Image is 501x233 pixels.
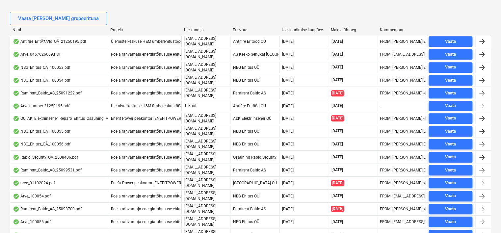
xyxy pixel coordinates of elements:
[230,165,279,176] div: Ramirent Baltic AS
[282,39,294,44] div: [DATE]
[331,28,375,32] div: Maksetähtaeg
[233,28,277,32] div: Ettevõte
[13,129,19,134] div: Andmed failist loetud
[282,65,294,70] div: [DATE]
[445,38,456,45] div: Vaata
[230,126,279,137] div: NBG Ehitus OÜ
[184,216,227,227] p: [EMAIL_ADDRESS][DOMAIN_NAME]
[230,36,279,47] div: Antifire Eritööd OÜ
[111,207,207,211] span: Roela rahvamaja energiatõhususe ehitustööd [ROELA]
[13,91,19,96] div: Andmed failist loetud
[184,177,227,189] p: [EMAIL_ADDRESS][DOMAIN_NAME]
[13,103,19,109] div: Andmed failist loetud
[111,155,207,160] span: Roela rahvamaja energiatõhususe ehitustööd [ROELA]
[282,52,294,57] div: [DATE]
[13,219,19,224] div: Andmed failist loetud
[111,194,207,198] span: Roela rahvamaja energiatõhususe ehitustööd [ROELA]
[282,91,294,95] div: [DATE]
[13,116,19,121] div: Andmed failist loetud
[13,129,70,134] div: NBG_Ehitus_OÃ_100055.pdf
[429,62,472,73] button: Vaata
[184,75,227,86] p: [EMAIL_ADDRESS][DOMAIN_NAME]
[13,78,19,83] div: Andmed failist loetud
[331,219,344,225] span: [DATE]
[331,103,344,109] span: [DATE]
[230,49,279,60] div: AS Kesko Senukai [GEOGRAPHIC_DATA]
[331,115,344,121] span: [DATE]
[230,190,279,201] div: NBG Ehitus OÜ
[282,142,294,146] div: [DATE]
[230,101,279,111] div: Antifire Eritööd OÜ
[445,218,456,226] div: Vaata
[13,194,19,199] div: Andmed failist loetud
[184,88,227,99] p: [EMAIL_ADDRESS][DOMAIN_NAME]
[230,151,279,163] div: Osaühing Rapid Security
[184,103,197,109] p: T. Ernit
[111,104,210,108] span: Ülemiste keskuse H&M ümberehitustööd [HMÜLEMISTE]
[445,153,456,161] div: Vaata
[13,206,82,212] div: Ramirent_Baltic_AS_25093700.pdf
[429,204,472,214] button: Vaata
[331,52,344,57] span: [DATE]
[184,151,227,163] p: [EMAIL_ADDRESS][DOMAIN_NAME]
[230,216,279,227] div: NBG Ehitus OÜ
[429,49,472,60] button: Vaata
[230,75,279,86] div: NBG Ehitus OÜ
[13,180,19,186] div: Andmed failist loetud
[111,78,207,83] span: Roela rahvamaja energiatõhususe ehitustööd [ROELA]
[184,126,227,137] p: [EMAIL_ADDRESS][DOMAIN_NAME]
[282,220,294,224] div: [DATE]
[380,28,423,32] div: Kommentaar
[111,65,207,70] span: Roela rahvamaja energiatõhususe ehitustööd [ROELA]
[331,128,344,134] span: [DATE]
[111,129,207,134] span: Roela rahvamaja energiatõhususe ehitustööd [ROELA]
[282,181,294,185] div: [DATE]
[445,51,456,58] div: Vaata
[13,168,19,173] div: Andmed failist loetud
[13,142,70,147] div: NBG_Ehitus_OÃ_100056.pdf
[429,191,472,201] button: Vaata
[331,154,344,160] span: [DATE]
[111,220,207,224] span: Roela rahvamaja energiatõhususe ehitustööd [ROELA]
[331,167,344,173] span: [DATE]
[445,179,456,187] div: Vaata
[111,52,207,57] span: Roela rahvamaja energiatõhususe ehitustööd [ROELA]
[282,78,294,83] div: [DATE]
[13,194,51,199] div: Arve_100054.pdf
[13,219,51,224] div: Arve_100056.pdf
[282,129,294,134] div: [DATE]
[282,194,294,198] div: [DATE]
[230,113,279,124] div: A&K Elektriinsener OÜ
[13,65,19,70] div: Andmed failist loetud
[331,180,344,186] span: [DATE]
[282,104,294,108] div: [DATE]
[282,207,294,211] div: [DATE]
[282,155,294,160] div: [DATE]
[445,128,456,135] div: Vaata
[184,139,227,150] p: [EMAIL_ADDRESS][DOMAIN_NAME]
[13,65,70,70] div: NBG_Ehitus_OÃ_100053.pdf
[111,168,207,172] span: Roela rahvamaja energiatõhususe ehitustööd [ROELA]
[429,126,472,137] button: Vaata
[110,28,178,32] div: Projekt
[282,168,294,172] div: [DATE]
[13,52,19,57] div: Andmed failist loetud
[13,168,82,173] div: Ramirent_Baltic_AS_25099531.pdf
[230,88,279,99] div: Ramirent Baltic AS
[429,217,472,227] button: Vaata
[429,36,472,47] button: Vaata
[184,165,227,176] p: [EMAIL_ADDRESS][DOMAIN_NAME]
[13,116,134,121] div: OU_AK_Elektriinsener_Reparo_Ehitus_Osauhing_MA2500088.pdf
[429,101,472,111] button: Vaata
[445,77,456,84] div: Vaata
[13,142,19,147] div: Andmed failist loetud
[445,115,456,122] div: Vaata
[18,14,99,23] div: Vaata [PERSON_NAME] grupeerituna
[13,180,55,186] div: arve_01102024.pdf
[13,39,86,44] div: Antifire_EritÃ¶Ã¶d_OÃ_21250195.pdf
[111,181,182,185] span: Enefit Power peakontor [ENEFITPOWER]
[184,113,227,124] p: [EMAIL_ADDRESS][DOMAIN_NAME]
[184,36,227,47] p: [EMAIL_ADDRESS][DOMAIN_NAME]
[230,62,279,73] div: NBG Ehitus OÜ
[429,178,472,188] button: Vaata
